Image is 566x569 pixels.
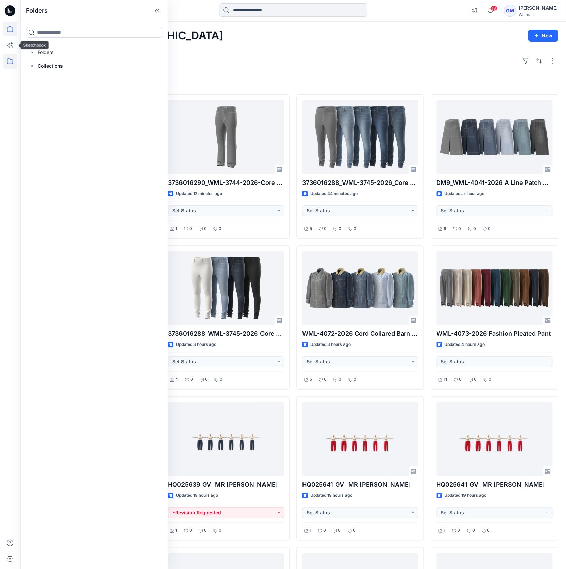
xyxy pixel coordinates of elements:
h4: Styles [28,80,558,88]
p: 4 [175,376,178,383]
div: [PERSON_NAME] [519,4,558,12]
p: 0 [189,527,192,534]
a: HQ025639_GV_ MR Barrel Leg Jean [168,402,284,476]
a: WML-4073-2026 Fashion Pleated Pant [436,251,552,325]
p: 0 [324,376,327,383]
p: 5 [310,376,312,383]
p: 0 [353,527,356,534]
p: 0 [457,527,460,534]
p: 3736016288_WML-3745-2026_Core Woven Skinny Jegging-Inseam 28.5 [168,329,284,338]
p: 1 [310,527,311,534]
p: 0 [220,376,223,383]
p: 5 [310,225,312,232]
p: Updated 4 hours ago [444,341,485,348]
p: HQ025639_GV_ MR [PERSON_NAME] [168,480,284,489]
p: Collections [38,62,63,70]
p: DM9_WML-4041-2026 A Line Patch Pckt Midi Skirt [436,178,552,188]
p: 0 [324,225,327,232]
div: GM [504,5,516,17]
p: 3736016288_WML-3745-2026_Core Woven Skinny Jegging-Inseam 28.5 [302,178,418,188]
a: 3736016288_WML-3745-2026_Core Woven Skinny Jegging-Inseam 28.5 [168,251,284,325]
p: Updated 44 minutes ago [310,190,358,197]
p: 0 [459,376,462,383]
p: 0 [339,225,341,232]
p: 0 [354,225,356,232]
p: 0 [474,376,477,383]
a: 3736016290_WML-3744-2026-Core Woven Crop Straight Jegging-Inseam 29 [168,100,284,174]
p: 0 [489,376,491,383]
p: Updated 3 hours ago [176,341,216,348]
p: Updated 19 hours ago [444,492,486,499]
p: 1 [444,527,445,534]
p: WML-4072-2026 Cord Collared Barn Jacket [302,329,418,338]
a: HQ025641_GV_ MR Barrel Leg Jean [436,402,552,476]
p: 0 [219,225,221,232]
p: 0 [458,225,461,232]
span: 18 [490,6,497,11]
a: 3736016288_WML-3745-2026_Core Woven Skinny Jegging-Inseam 28.5 [302,100,418,174]
p: 1 [175,527,177,534]
p: 3736016290_WML-3744-2026-Core Woven Crop Straight Jegging-Inseam 29 [168,178,284,188]
p: 0 [219,527,221,534]
p: 11 [444,376,447,383]
p: HQ025641_GV_ MR [PERSON_NAME] [302,480,418,489]
p: 0 [487,527,490,534]
p: 0 [339,376,341,383]
button: New [528,30,558,42]
p: 0 [354,376,356,383]
p: 1 [175,225,177,232]
p: 0 [473,225,476,232]
p: 0 [488,225,491,232]
p: Updated 12 minutes ago [176,190,222,197]
a: WML-4072-2026 Cord Collared Barn Jacket [302,251,418,325]
p: Updated an hour ago [444,190,484,197]
p: 0 [204,527,207,534]
p: 0 [323,527,326,534]
p: Updated 19 hours ago [176,492,218,499]
p: 0 [189,225,192,232]
p: 0 [205,376,208,383]
p: 0 [204,225,207,232]
p: 6 [444,225,446,232]
p: 0 [472,527,475,534]
p: 0 [190,376,193,383]
p: WML-4073-2026 Fashion Pleated Pant [436,329,552,338]
a: DM9_WML-4041-2026 A Line Patch Pckt Midi Skirt [436,100,552,174]
p: Updated 3 hours ago [310,341,351,348]
p: 0 [338,527,341,534]
div: Walmart [519,12,558,17]
p: Updated 19 hours ago [310,492,352,499]
a: HQ025641_GV_ MR Barrel Leg Jean [302,402,418,476]
p: HQ025641_GV_ MR [PERSON_NAME] [436,480,552,489]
